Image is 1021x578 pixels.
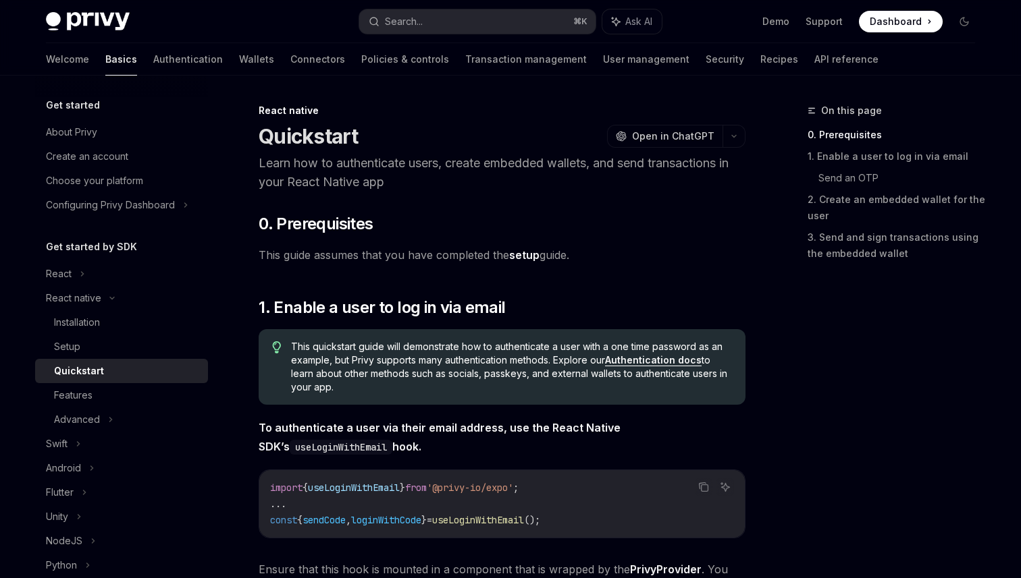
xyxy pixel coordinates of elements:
[303,514,346,526] span: sendCode
[259,421,621,453] strong: To authenticate a user via their email address, use the React Native SDK’s hook.
[46,290,101,306] div: React native
[239,43,274,76] a: Wallets
[54,339,80,355] div: Setup
[602,9,662,34] button: Ask AI
[35,335,208,359] a: Setup
[762,15,789,28] a: Demo
[524,514,540,526] span: ();
[46,533,82,549] div: NodeJS
[607,125,723,148] button: Open in ChatGPT
[432,514,524,526] span: useLoginWithEmail
[760,43,798,76] a: Recipes
[290,440,392,455] code: useLoginWithEmail
[270,482,303,494] span: import
[953,11,975,32] button: Toggle dark mode
[427,514,432,526] span: =
[46,43,89,76] a: Welcome
[818,167,986,189] a: Send an OTP
[385,13,423,30] div: Search...
[35,144,208,169] a: Create an account
[54,411,100,428] div: Advanced
[46,266,72,282] div: React
[35,120,208,144] a: About Privy
[290,43,345,76] a: Connectors
[46,97,100,113] h5: Get started
[351,514,421,526] span: loginWithCode
[421,514,427,526] span: }
[870,15,922,28] span: Dashboard
[716,478,734,496] button: Ask AI
[303,482,308,494] span: {
[806,15,843,28] a: Support
[35,169,208,193] a: Choose your platform
[405,482,427,494] span: from
[46,173,143,189] div: Choose your platform
[509,248,540,262] a: setup
[308,482,400,494] span: useLoginWithEmail
[46,197,175,213] div: Configuring Privy Dashboard
[808,124,986,146] a: 0. Prerequisites
[46,460,81,476] div: Android
[259,245,745,264] span: This guide assumes that you have completed the guide.
[54,363,104,379] div: Quickstart
[46,509,68,525] div: Unity
[513,482,519,494] span: ;
[259,104,745,117] div: React native
[814,43,879,76] a: API reference
[808,189,986,227] a: 2. Create an embedded wallet for the user
[46,12,130,31] img: dark logo
[465,43,587,76] a: Transaction management
[272,341,282,353] svg: Tip
[46,436,68,452] div: Swift
[54,314,100,330] div: Installation
[632,129,714,143] span: Open in ChatGPT
[35,383,208,407] a: Features
[153,43,223,76] a: Authentication
[821,103,882,119] span: On this page
[46,148,128,165] div: Create an account
[35,310,208,335] a: Installation
[259,297,505,318] span: 1. Enable a user to log in via email
[46,124,97,140] div: About Privy
[400,482,405,494] span: }
[859,11,943,32] a: Dashboard
[603,43,689,76] a: User management
[259,124,359,148] h1: Quickstart
[259,154,745,192] p: Learn how to authenticate users, create embedded wallets, and send transactions in your React Nat...
[625,15,652,28] span: Ask AI
[630,562,702,577] a: PrivyProvider
[259,213,373,235] span: 0. Prerequisites
[105,43,137,76] a: Basics
[706,43,744,76] a: Security
[808,227,986,264] a: 3. Send and sign transactions using the embedded wallet
[270,514,297,526] span: const
[46,239,137,255] h5: Get started by SDK
[346,514,351,526] span: ,
[291,340,732,394] span: This quickstart guide will demonstrate how to authenticate a user with a one time password as an ...
[35,359,208,383] a: Quickstart
[808,146,986,167] a: 1. Enable a user to log in via email
[695,478,712,496] button: Copy the contents from the code block
[46,557,77,573] div: Python
[54,387,93,403] div: Features
[359,9,596,34] button: Search...⌘K
[427,482,513,494] span: '@privy-io/expo'
[605,354,702,366] a: Authentication docs
[270,498,286,510] span: ...
[46,484,74,500] div: Flutter
[361,43,449,76] a: Policies & controls
[297,514,303,526] span: {
[573,16,587,27] span: ⌘ K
